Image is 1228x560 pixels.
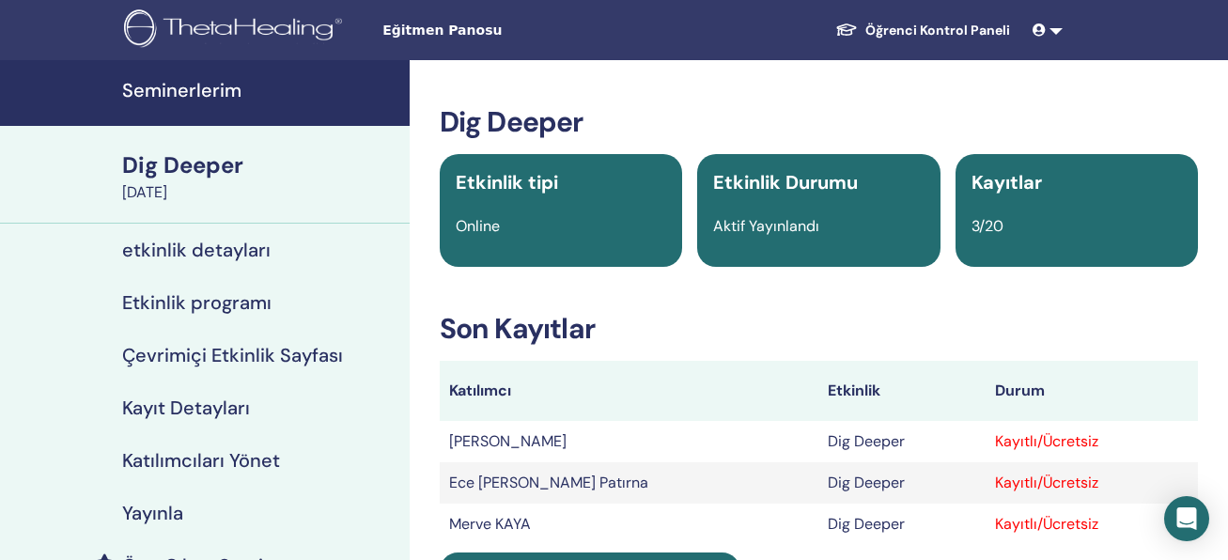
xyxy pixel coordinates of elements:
[122,181,398,204] div: [DATE]
[122,449,280,472] h4: Katılımcıları Yönet
[995,513,1189,536] div: Kayıtlı/Ücretsiz
[818,421,985,462] td: Dig Deeper
[111,149,410,204] a: Dig Deeper[DATE]
[995,430,1189,453] div: Kayıtlı/Ücretsiz
[986,361,1198,421] th: Durum
[972,216,1003,236] span: 3/20
[440,361,819,421] th: Katılımcı
[995,472,1189,494] div: Kayıtlı/Ücretsiz
[440,105,1198,139] h3: Dig Deeper
[456,170,558,194] span: Etkinlik tipi
[818,462,985,504] td: Dig Deeper
[818,504,985,545] td: Dig Deeper
[440,312,1198,346] h3: Son Kayıtlar
[122,502,183,524] h4: Yayınla
[713,170,858,194] span: Etkinlik Durumu
[122,397,250,419] h4: Kayıt Detayları
[124,9,349,52] img: logo.png
[122,239,271,261] h4: etkinlik detayları
[1164,496,1209,541] div: Open Intercom Messenger
[440,462,819,504] td: Ece [PERSON_NAME] Patırna
[456,216,500,236] span: Online
[972,170,1042,194] span: Kayıtlar
[835,22,858,38] img: graduation-cap-white.svg
[820,13,1025,48] a: Öğrenci Kontrol Paneli
[440,421,819,462] td: [PERSON_NAME]
[818,361,985,421] th: Etkinlik
[122,149,398,181] div: Dig Deeper
[122,344,343,366] h4: Çevrimiçi Etkinlik Sayfası
[440,504,819,545] td: Merve KAYA
[122,291,272,314] h4: Etkinlik programı
[122,79,398,101] h4: Seminerlerim
[713,216,819,236] span: Aktif Yayınlandı
[382,21,664,40] span: Eğitmen Panosu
